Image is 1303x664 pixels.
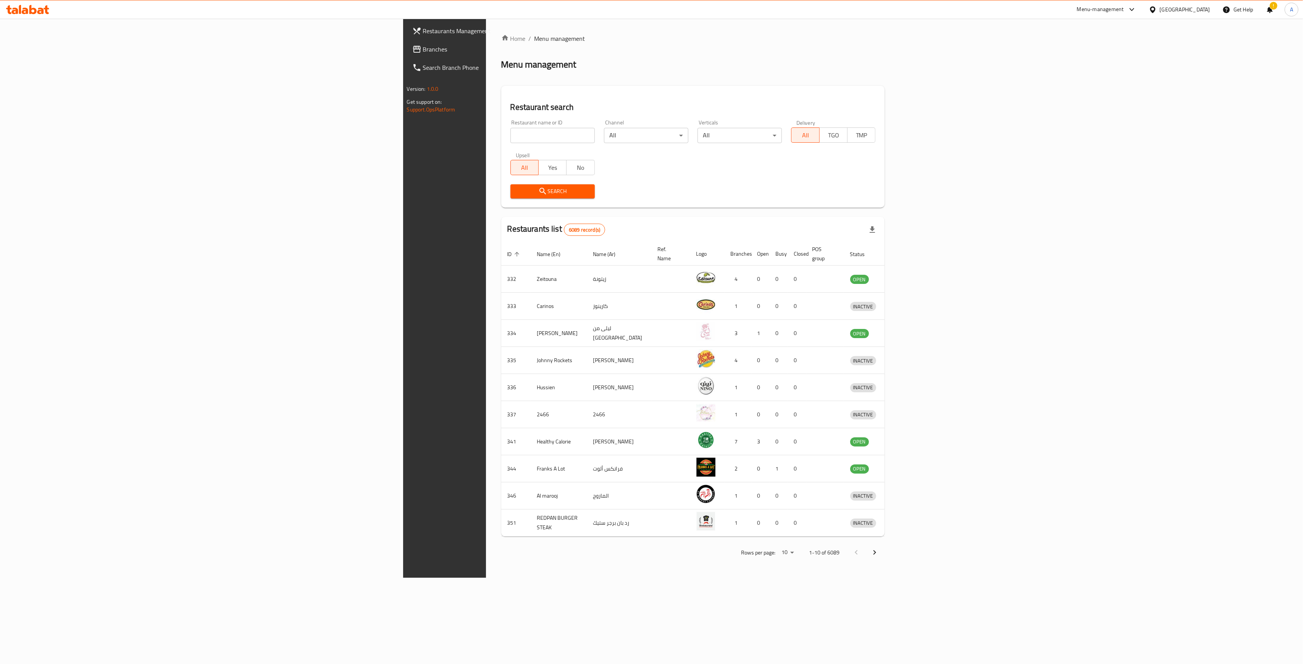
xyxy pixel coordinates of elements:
span: INACTIVE [850,383,876,392]
td: 0 [751,509,770,537]
td: 0 [788,266,806,293]
img: Zeitouna [696,268,715,287]
div: INACTIVE [850,410,876,419]
span: Ref. Name [658,245,681,263]
span: Branches [423,45,615,54]
span: TMP [851,130,872,141]
td: 2 [725,455,751,482]
th: Busy [770,242,788,266]
td: 0 [770,320,788,347]
img: Franks A Lot [696,458,715,477]
img: Leila Min Lebnan [696,322,715,341]
td: 7 [725,428,751,455]
span: Version: [407,84,426,94]
td: 0 [788,482,806,509]
span: OPEN [850,275,869,284]
span: INACTIVE [850,492,876,500]
p: 1-10 of 6089 [809,548,840,558]
td: 0 [751,455,770,482]
span: 6089 record(s) [564,226,605,234]
td: 1 [725,482,751,509]
img: Al marooj [696,485,715,504]
td: 0 [788,374,806,401]
th: Logo [690,242,725,266]
td: 0 [751,347,770,374]
img: Johnny Rockets [696,349,715,368]
td: 0 [751,482,770,509]
span: Get support on: [407,97,442,107]
span: Yes [542,162,564,173]
button: TGO [819,127,848,143]
div: All [698,128,782,143]
label: Delivery [796,120,815,125]
td: 0 [788,428,806,455]
span: Search Branch Phone [423,63,615,72]
div: Export file [863,221,882,239]
td: 1 [751,320,770,347]
span: INACTIVE [850,302,876,311]
span: Search [517,187,589,196]
div: INACTIVE [850,519,876,528]
td: 1 [725,374,751,401]
td: 0 [770,266,788,293]
span: OPEN [850,464,869,473]
td: 1 [725,509,751,537]
span: OPEN [850,329,869,338]
div: All [604,128,688,143]
div: INACTIVE [850,356,876,365]
button: Search [510,184,595,198]
td: 3 [751,428,770,455]
td: 0 [788,347,806,374]
button: No [566,160,594,175]
td: 0 [788,401,806,428]
div: OPEN [850,464,869,474]
p: Rows per page: [741,548,775,558]
span: TGO [823,130,844,141]
img: 2466 [696,403,715,422]
td: 0 [770,347,788,374]
span: Name (Ar) [593,250,626,259]
td: 0 [770,374,788,401]
a: Support.OpsPlatform [407,105,455,114]
td: 0 [788,320,806,347]
td: 0 [751,374,770,401]
td: 0 [751,401,770,428]
div: [GEOGRAPHIC_DATA] [1160,5,1210,14]
button: Next page [865,543,884,562]
td: 0 [770,509,788,537]
span: POS group [812,245,835,263]
td: 1 [725,401,751,428]
h2: Restaurants list [507,223,605,236]
td: 0 [770,293,788,320]
td: 0 [751,293,770,320]
span: OPEN [850,437,869,446]
span: All [794,130,816,141]
div: Menu-management [1077,5,1124,14]
td: 0 [788,509,806,537]
td: 0 [751,266,770,293]
h2: Restaurant search [510,102,876,113]
td: 0 [770,428,788,455]
span: 1.0.0 [427,84,439,94]
td: 1 [770,455,788,482]
th: Open [751,242,770,266]
div: Total records count [564,224,605,236]
span: ID [507,250,522,259]
td: 4 [725,347,751,374]
span: All [514,162,536,173]
a: Search Branch Phone [406,58,621,77]
span: INACTIVE [850,356,876,365]
a: Restaurants Management [406,22,621,40]
div: INACTIVE [850,492,876,501]
button: All [791,127,819,143]
nav: breadcrumb [501,34,885,43]
td: 0 [770,401,788,428]
input: Search for restaurant name or ID.. [510,128,595,143]
td: 4 [725,266,751,293]
button: Yes [538,160,567,175]
span: Status [850,250,875,259]
th: Closed [788,242,806,266]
